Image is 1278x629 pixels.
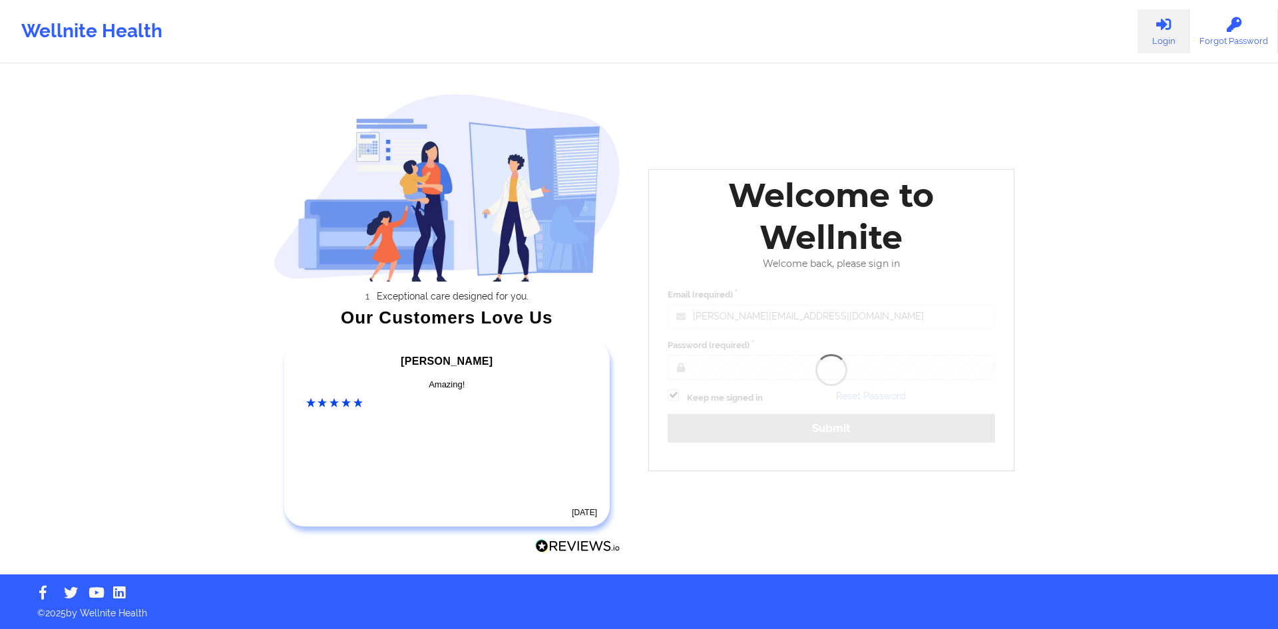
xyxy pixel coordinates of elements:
[658,174,1004,258] div: Welcome to Wellnite
[658,258,1004,270] div: Welcome back, please sign in
[572,508,597,517] time: [DATE]
[1138,9,1189,53] a: Login
[274,311,621,324] div: Our Customers Love Us
[535,539,620,556] a: Reviews.io Logo
[285,291,620,302] li: Exceptional care designed for you.
[274,93,621,282] img: wellnite-auth-hero_200.c722682e.png
[401,355,493,367] span: [PERSON_NAME]
[535,539,620,553] img: Reviews.io Logo
[28,597,1250,620] p: © 2025 by Wellnite Health
[1189,9,1278,53] a: Forgot Password
[306,378,588,391] div: Amazing!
